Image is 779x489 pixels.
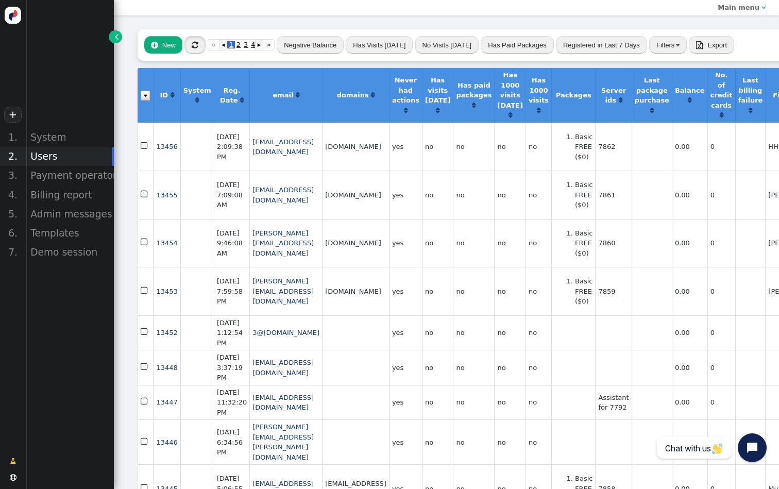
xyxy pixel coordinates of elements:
td: yes [389,315,422,350]
span:  [141,188,149,201]
div: Users [26,147,114,166]
td: [DOMAIN_NAME] [322,123,389,171]
td: no [494,123,525,171]
span:  [761,4,766,11]
b: Has visits [DATE] [425,76,450,104]
a: » [263,39,275,50]
td: no [453,385,494,420]
a: 3@[DOMAIN_NAME] [252,329,319,336]
span:  [141,361,149,374]
td: no [422,171,453,219]
td: no [422,219,453,267]
td: no [453,123,494,171]
a: 13453 [156,288,177,295]
span: [DATE] 9:46:08 AM [217,229,243,257]
a:  [195,96,199,104]
td: no [422,385,453,420]
b: Has 1000 visits [DATE] [497,71,522,109]
td: no [422,350,453,385]
td: yes [389,385,422,420]
td: no [526,219,551,267]
span:  [192,41,198,49]
a:  [688,96,691,104]
a:  [240,96,244,104]
span: Click to sort [650,107,654,114]
td: 0 [707,171,735,219]
img: trigger_black.png [676,44,680,46]
span: 13456 [156,143,177,150]
span: 2 [235,41,242,48]
span:  [141,395,149,408]
td: [DOMAIN_NAME] [322,171,389,219]
a:  [3,452,23,470]
span: Click to sort [509,112,512,119]
span: 3 [242,41,249,48]
b: Server ids [601,87,626,105]
span:  [141,140,149,153]
td: 0.00 [672,267,707,315]
button: Has Paid Packages [481,36,553,54]
td: 0.00 [672,315,707,350]
span: [DATE] 11:32:20 PM [217,389,247,416]
span: Click to sort [195,97,199,104]
a: + [4,107,22,123]
li: Basic FREE ($0) [575,276,592,307]
span: 13454 [156,239,177,247]
button: Negative Balance [277,36,344,54]
a: [EMAIL_ADDRESS][DOMAIN_NAME] [252,186,314,204]
td: no [526,267,551,315]
td: no [526,315,551,350]
div: Payment operators [26,166,114,185]
li: Basic FREE ($0) [575,180,592,210]
a: 13448 [156,364,177,372]
a:  [749,107,752,114]
td: yes [389,350,422,385]
td: 0 [707,123,735,171]
a:  [296,91,299,99]
span: Click to sort [171,92,174,98]
td: no [526,350,551,385]
span: Click to sort [688,97,691,104]
a:  [371,91,375,99]
td: no [422,315,453,350]
td: no [422,123,453,171]
span: [DATE] 7:59:58 PM [217,277,243,305]
td: no [453,350,494,385]
span:  [696,41,703,49]
span:  [115,31,118,42]
li: Basic FREE ($0) [575,228,592,259]
td: no [494,219,525,267]
div: Demo session [26,243,114,262]
td: 0 [707,350,735,385]
li: Basic FREE ($0) [575,132,592,162]
td: no [453,219,494,267]
span:  [141,326,149,339]
span: 1 [227,41,234,48]
button:  [184,36,206,54]
td: no [526,123,551,171]
a: 13447 [156,398,177,406]
td: yes [389,171,422,219]
td: 0 [707,419,735,464]
a:  [109,30,122,43]
span:  [141,236,149,249]
span: Click to sort [436,107,439,114]
button: Filters [649,36,687,54]
td: no [526,385,551,420]
span: [DATE] 3:37:19 PM [217,353,243,381]
span:  [141,284,149,297]
b: domains [337,91,369,99]
a: [EMAIL_ADDRESS][DOMAIN_NAME] [252,359,314,377]
td: [DOMAIN_NAME] [322,219,389,267]
span:  [10,474,16,481]
td: 0 [707,315,735,350]
b: Balance [675,87,705,94]
a:  [472,102,476,109]
span: Click to sort [537,107,540,114]
span: Click to sort [749,107,752,114]
td: no [494,171,525,219]
button:  Export [689,36,734,54]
